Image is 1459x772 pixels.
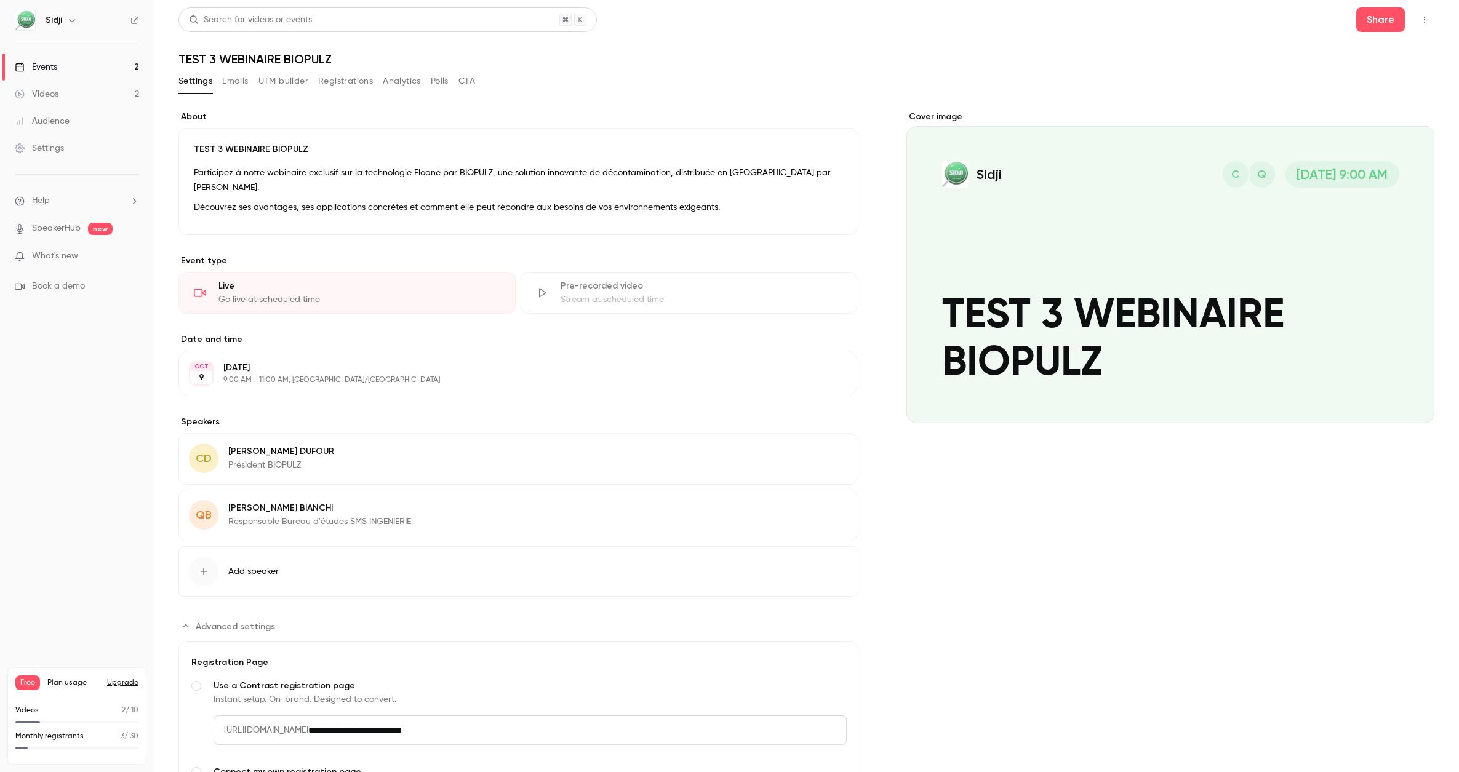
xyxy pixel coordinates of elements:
span: 2 [122,707,126,714]
label: Speakers [178,416,857,428]
label: About [178,111,857,123]
h6: Sidji [46,14,62,26]
div: Pre-recorded video [561,280,842,292]
div: Search for videos or events [189,14,312,26]
img: Sidji [15,10,35,30]
p: 9 [199,372,204,384]
p: TEST 3 WEBINAIRE BIOPULZ [194,143,842,156]
div: Pre-recorded videoStream at scheduled time [521,272,858,314]
div: Videos [15,88,58,100]
span: Advanced settings [196,620,275,633]
li: help-dropdown-opener [15,194,139,207]
span: Help [32,194,50,207]
div: Settings [15,142,64,154]
p: Président BIOPULZ [228,459,334,471]
button: Share [1356,7,1405,32]
div: Stream at scheduled time [561,293,842,306]
p: Participez à notre webinaire exclusif sur la technologie Eloane par BIOPULZ, une solution innovan... [194,165,842,195]
button: Polls [431,71,449,91]
span: Add speaker [228,565,279,578]
p: Event type [178,255,857,267]
button: Registrations [318,71,373,91]
div: Registration Page [189,656,847,669]
p: [PERSON_NAME] BIANCHI [228,502,411,514]
div: Events [15,61,57,73]
div: Live [218,280,500,292]
span: [URL][DOMAIN_NAME] [214,715,308,745]
div: OCT [190,362,212,371]
button: Emails [222,71,248,91]
button: UTM builder [258,71,308,91]
p: Découvrez ses avantages, ses applications concrètes et comment elle peut répondre aux besoins de ... [194,200,842,215]
p: Videos [15,705,39,716]
div: CD[PERSON_NAME] DUFOURPrésident BIOPULZ [178,433,857,485]
div: Instant setup. On-brand. Designed to convert. [214,693,847,706]
section: Cover image [906,111,1434,423]
p: / 30 [121,731,138,742]
div: LiveGo live at scheduled time [178,272,516,314]
button: Analytics [383,71,421,91]
label: Cover image [906,111,1434,123]
span: What's new [32,250,78,263]
span: Free [15,675,40,690]
p: 9:00 AM - 11:00 AM, [GEOGRAPHIC_DATA]/[GEOGRAPHIC_DATA] [223,375,792,385]
p: / 10 [122,705,138,716]
button: Settings [178,71,212,91]
span: QB [196,507,212,523]
h1: TEST 3 WEBINAIRE BIOPULZ [178,52,1434,66]
span: CD [196,450,212,467]
span: Use a Contrast registration page [214,680,847,692]
button: Upgrade [107,678,138,688]
input: Use a Contrast registration pageInstant setup. On-brand. Designed to convert.[URL][DOMAIN_NAME] [308,715,847,745]
label: Date and time [178,333,857,346]
div: QB[PERSON_NAME] BIANCHIResponsable Bureau d'études SMS INGENIERIE [178,490,857,541]
p: Monthly registrants [15,731,84,742]
button: Advanced settings [178,616,282,636]
button: CTA [458,71,475,91]
div: Go live at scheduled time [218,293,500,306]
p: [DATE] [223,362,792,374]
p: [PERSON_NAME] DUFOUR [228,445,334,458]
p: Responsable Bureau d'études SMS INGENIERIE [228,515,411,528]
span: new [88,223,113,235]
span: Plan usage [47,678,100,688]
a: SpeakerHub [32,222,81,235]
span: Book a demo [32,280,85,293]
span: 3 [121,733,124,740]
div: Audience [15,115,70,127]
button: Add speaker [178,546,857,597]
